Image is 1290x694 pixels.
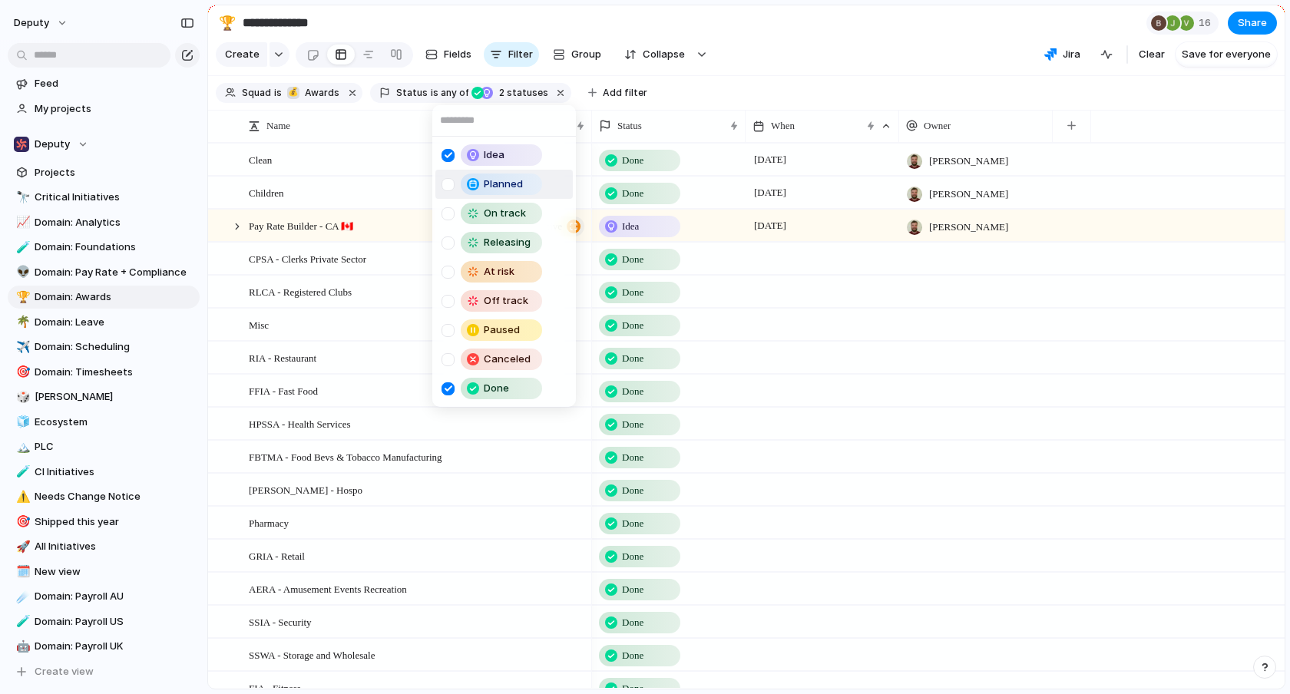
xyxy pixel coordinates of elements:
span: Canceled [484,352,531,367]
span: Done [484,381,509,396]
span: Releasing [484,235,531,250]
span: Paused [484,322,520,338]
span: At risk [484,264,514,279]
span: Planned [484,177,523,192]
span: Idea [484,147,504,163]
span: On track [484,206,526,221]
span: Off track [484,293,528,309]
